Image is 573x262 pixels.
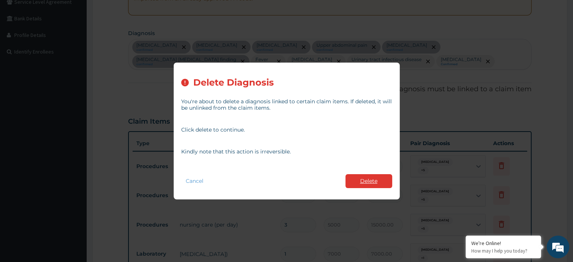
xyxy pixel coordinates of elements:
p: You're about to delete a diagnosis linked to certain claim items. If deleted, it will be unlinked... [181,98,392,111]
textarea: Type your message and hit 'Enter' [4,179,144,205]
div: We're Online! [471,240,535,247]
button: Cancel [181,176,208,187]
p: Kindly note that this action is irreversible. [181,149,392,155]
img: d_794563401_company_1708531726252_794563401 [14,38,31,57]
p: How may I help you today? [471,248,535,254]
h2: Delete Diagnosis [193,78,274,88]
div: Minimize live chat window [124,4,142,22]
span: We're online! [44,81,104,158]
div: Chat with us now [39,42,127,52]
p: Click delete to continue. [181,127,392,133]
button: Delete [345,174,392,188]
